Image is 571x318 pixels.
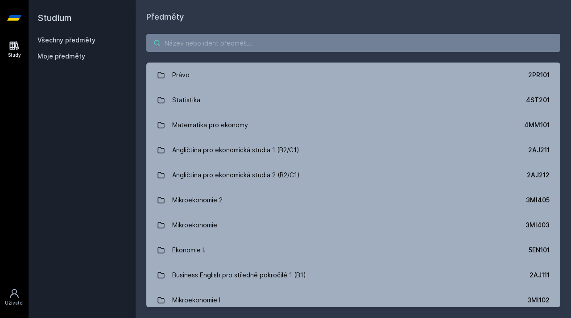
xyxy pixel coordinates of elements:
[172,191,223,209] div: Mikroekonomie 2
[526,96,550,105] div: 4ST201
[172,291,220,309] div: Mikroekonomie I
[2,36,27,63] a: Study
[172,166,300,184] div: Angličtina pro ekonomická studia 2 (B2/C1)
[528,146,550,155] div: 2AJ211
[146,88,560,113] a: Statistika 4ST201
[2,284,27,311] a: Uživatel
[172,91,200,109] div: Statistika
[172,141,299,159] div: Angličtina pro ekonomická studia 1 (B2/C1)
[146,263,560,288] a: Business English pro středně pokročilé 1 (B1) 2AJ111
[37,52,85,61] span: Moje předměty
[524,121,550,130] div: 4MM101
[525,221,550,230] div: 3MI403
[146,63,560,88] a: Právo 2PR101
[529,246,550,255] div: 5EN101
[146,163,560,188] a: Angličtina pro ekonomická studia 2 (B2/C1) 2AJ212
[172,266,306,284] div: Business English pro středně pokročilé 1 (B1)
[146,34,560,52] input: Název nebo ident předmětu…
[146,138,560,163] a: Angličtina pro ekonomická studia 1 (B2/C1) 2AJ211
[146,213,560,238] a: Mikroekonomie 3MI403
[172,116,248,134] div: Matematika pro ekonomy
[527,296,550,305] div: 3MI102
[530,271,550,280] div: 2AJ111
[528,71,550,79] div: 2PR101
[146,238,560,263] a: Ekonomie I. 5EN101
[146,11,560,23] h1: Předměty
[5,300,24,306] div: Uživatel
[146,288,560,313] a: Mikroekonomie I 3MI102
[526,196,550,205] div: 3MI405
[37,36,95,44] a: Všechny předměty
[172,216,217,234] div: Mikroekonomie
[172,241,206,259] div: Ekonomie I.
[172,66,190,84] div: Právo
[527,171,550,180] div: 2AJ212
[8,52,21,59] div: Study
[146,188,560,213] a: Mikroekonomie 2 3MI405
[146,113,560,138] a: Matematika pro ekonomy 4MM101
